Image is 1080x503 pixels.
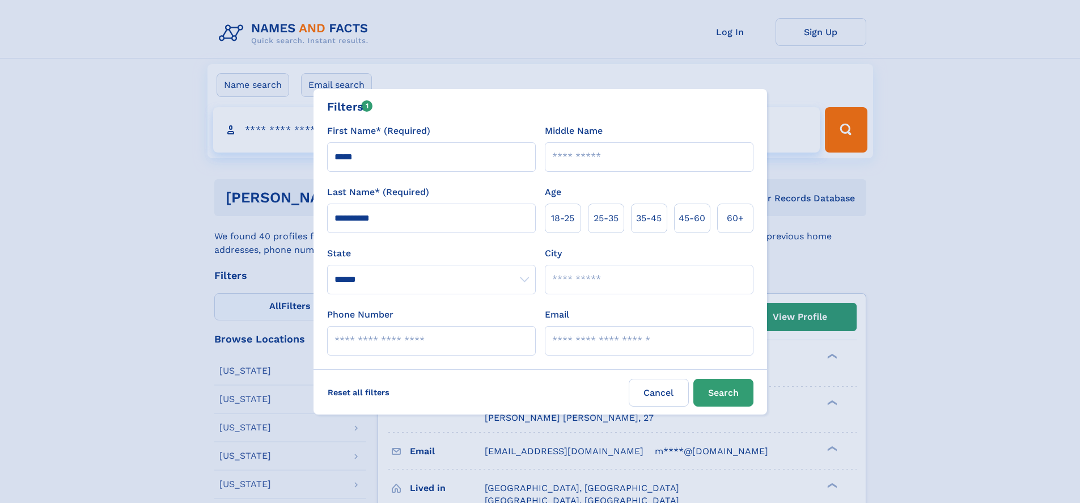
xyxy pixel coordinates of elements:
[545,308,569,322] label: Email
[693,379,753,407] button: Search
[594,212,619,225] span: 25‑35
[545,247,562,260] label: City
[327,308,393,322] label: Phone Number
[629,379,689,407] label: Cancel
[551,212,574,225] span: 18‑25
[327,247,536,260] label: State
[545,185,561,199] label: Age
[727,212,744,225] span: 60+
[545,124,603,138] label: Middle Name
[679,212,705,225] span: 45‑60
[327,98,373,115] div: Filters
[327,124,430,138] label: First Name* (Required)
[320,379,397,406] label: Reset all filters
[636,212,662,225] span: 35‑45
[327,185,429,199] label: Last Name* (Required)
